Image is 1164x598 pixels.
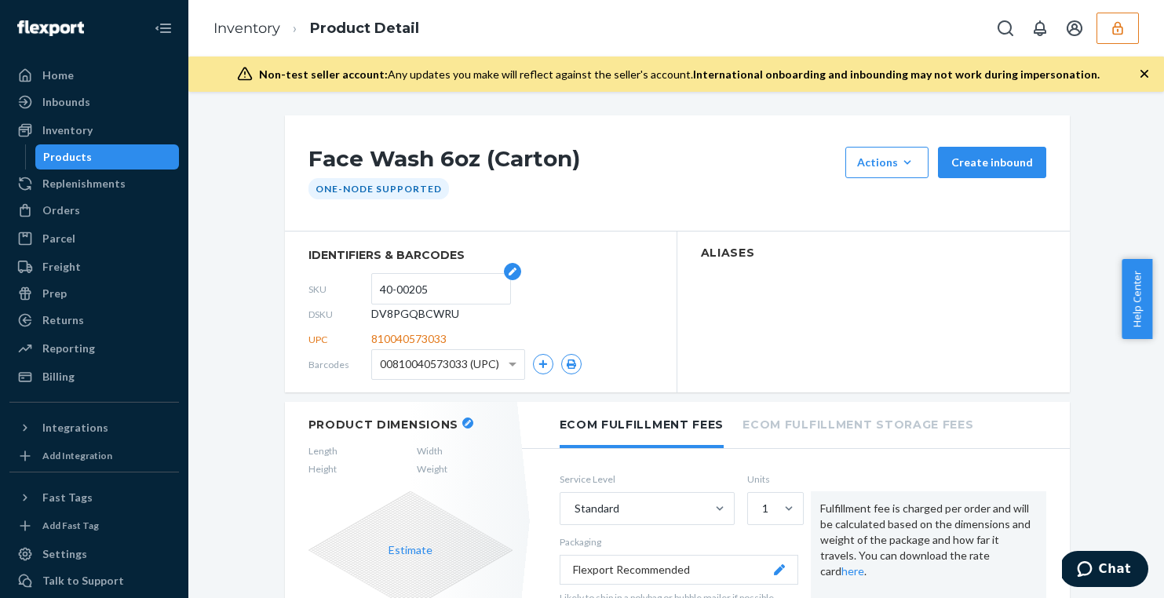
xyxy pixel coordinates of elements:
[42,369,75,385] div: Billing
[560,555,798,585] button: Flexport Recommended
[42,259,81,275] div: Freight
[308,308,371,321] span: DSKU
[42,231,75,246] div: Parcel
[35,144,180,170] a: Products
[9,364,179,389] a: Billing
[1059,13,1090,44] button: Open account menu
[9,415,179,440] button: Integrations
[308,178,449,199] div: One-Node Supported
[308,358,371,371] span: Barcodes
[573,501,575,516] input: Standard
[42,67,74,83] div: Home
[938,147,1046,178] button: Create inbound
[9,308,179,333] a: Returns
[17,20,84,36] img: Flexport logo
[308,418,459,432] h2: Product Dimensions
[743,402,973,445] li: Ecom Fulfillment Storage Fees
[9,281,179,306] a: Prep
[42,341,95,356] div: Reporting
[42,202,80,218] div: Orders
[9,485,179,510] button: Fast Tags
[575,501,619,516] div: Standard
[380,351,499,377] span: 00810040573033 (UPC)
[762,501,768,516] div: 1
[308,247,653,263] span: identifiers & barcodes
[42,573,124,589] div: Talk to Support
[701,247,1046,259] h2: Aliases
[42,286,67,301] div: Prep
[857,155,917,170] div: Actions
[259,67,1100,82] div: Any updates you make will reflect against the seller's account.
[9,226,179,251] a: Parcel
[42,312,84,328] div: Returns
[560,472,735,486] label: Service Level
[42,420,108,436] div: Integrations
[747,472,798,486] label: Units
[9,568,179,593] button: Talk to Support
[560,402,724,448] li: Ecom Fulfillment Fees
[9,447,179,465] a: Add Integration
[990,13,1021,44] button: Open Search Box
[201,5,432,52] ol: breadcrumbs
[389,542,432,558] button: Estimate
[308,147,837,178] h1: Face Wash 6oz (Carton)
[9,336,179,361] a: Reporting
[371,306,459,322] span: DV8PGQBCWRU
[42,122,93,138] div: Inventory
[308,462,338,476] span: Height
[42,176,126,191] div: Replenishments
[43,149,92,165] div: Products
[42,490,93,505] div: Fast Tags
[417,444,447,458] span: Width
[9,118,179,143] a: Inventory
[1024,13,1056,44] button: Open notifications
[308,444,338,458] span: Length
[9,198,179,223] a: Orders
[417,462,447,476] span: Weight
[9,171,179,196] a: Replenishments
[310,20,419,37] a: Product Detail
[1062,551,1148,590] iframe: Opens a widget where you can chat to one of our agents
[841,564,864,578] a: here
[213,20,280,37] a: Inventory
[308,333,371,346] span: UPC
[1122,259,1152,339] button: Help Center
[9,254,179,279] a: Freight
[9,89,179,115] a: Inbounds
[42,449,112,462] div: Add Integration
[42,94,90,110] div: Inbounds
[42,546,87,562] div: Settings
[42,519,99,532] div: Add Fast Tag
[308,283,371,296] span: SKU
[9,63,179,88] a: Home
[371,331,447,347] span: 810040573033
[560,535,798,549] p: Packaging
[9,516,179,535] a: Add Fast Tag
[148,13,179,44] button: Close Navigation
[259,67,388,81] span: Non-test seller account:
[9,541,179,567] a: Settings
[845,147,929,178] button: Actions
[761,501,762,516] input: 1
[693,67,1100,81] span: International onboarding and inbounding may not work during impersonation.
